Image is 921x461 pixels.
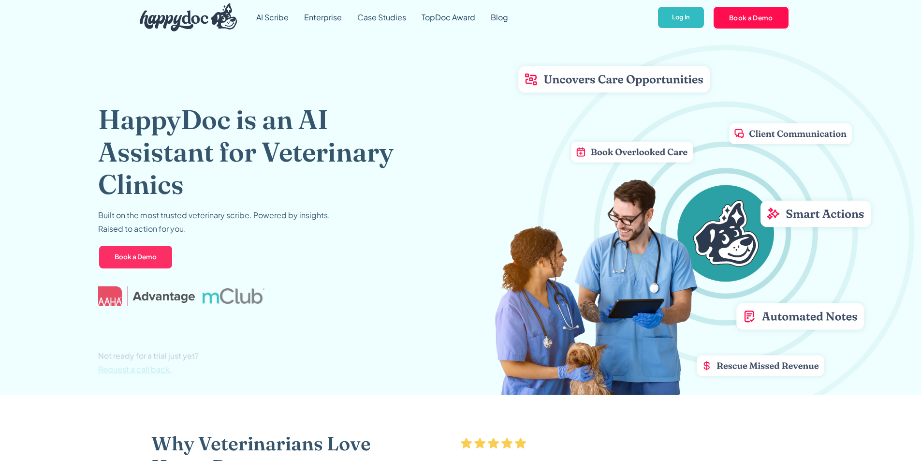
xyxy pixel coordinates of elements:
[657,6,705,30] a: Log In
[202,288,264,304] img: mclub logo
[132,1,237,34] a: home
[140,3,237,31] img: HappyDoc Logo: A happy dog with his ear up, listening.
[98,103,424,201] h1: HappyDoc is an AI Assistant for Veterinary Clinics
[98,245,173,270] a: Book a Demo
[713,6,789,29] a: Book a Demo
[98,286,195,306] img: AAHA Advantage logo
[98,364,172,374] span: Request a call back.
[98,349,199,376] p: Not ready for a trial just yet?
[98,208,330,236] p: Built on the most trusted veterinary scribe. Powered by insights. Raised to action for you.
